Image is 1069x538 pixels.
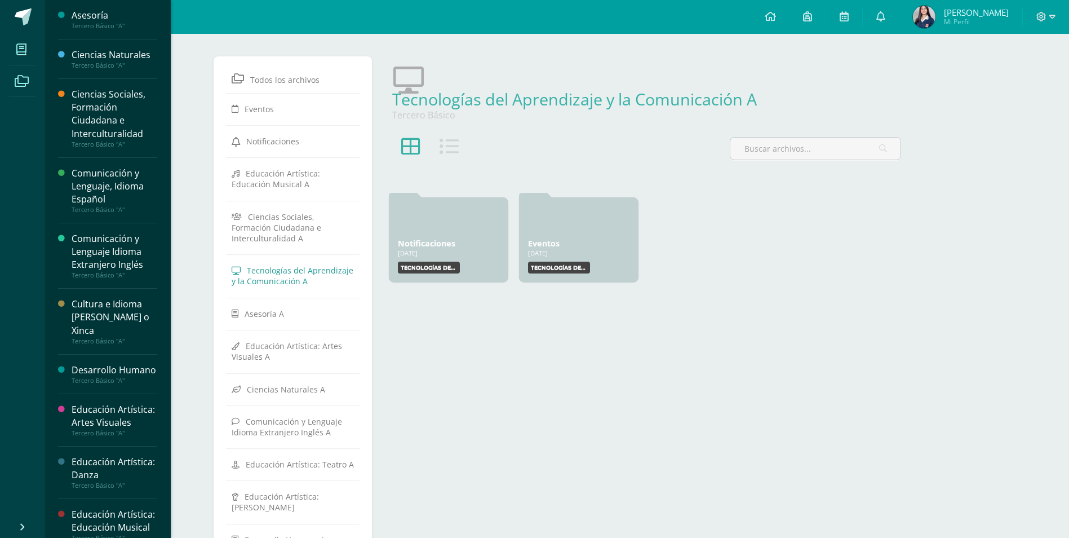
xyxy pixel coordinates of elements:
span: Educación Artística: [PERSON_NAME] [232,491,319,513]
span: Ciencias Sociales, Formación Ciudadana e Interculturalidad A [232,211,321,244]
a: Educación Artística: [PERSON_NAME] [232,486,354,517]
input: Buscar archivos... [730,138,901,160]
a: Ciencias Sociales, Formación Ciudadana e InterculturalidadTercero Básico "A" [72,88,157,148]
a: Educación Artística: Teatro A [232,454,354,474]
a: Comunicación y Lenguaje, Idioma EspañolTercero Básico "A" [72,167,157,214]
div: [DATE] [528,249,629,257]
div: Tercero Básico "A" [72,377,157,385]
div: Notificaciones Tecnologías del Aprendizaje y la Comunicación Tercero Básico 'A' [398,238,499,249]
span: Mi Perfil [944,17,1009,27]
div: Educación Artística: Danza [72,456,157,482]
span: Asesoría A [245,308,284,319]
label: Tecnologías del Aprendizaje y la Comunicación [528,262,590,274]
label: Tecnologías del Aprendizaje y la Comunicación [398,262,460,274]
a: Desarrollo HumanoTercero Básico "A" [72,364,157,385]
div: Tercero Básico "A" [72,482,157,490]
img: c5c2928f01337416f63b8ab7b3f0833d.png [913,6,935,28]
div: Eventos Tecnologías del Aprendizaje y la Comunicación Tercero Básico 'A' [528,238,629,249]
span: Notificaciones [246,136,299,147]
div: Tercero Básico "A" [72,61,157,69]
div: Tercero Básico "A" [72,22,157,30]
div: Cultura e Idioma [PERSON_NAME] o Xinca [72,298,157,337]
div: Ciencias Naturales [72,48,157,61]
a: Ciencias Sociales, Formación Ciudadana e Interculturalidad A [232,206,354,248]
span: Tecnologías del Aprendizaje y la Comunicación A [232,265,353,286]
a: Ciencias Naturales A [232,379,354,399]
a: AsesoríaTercero Básico "A" [72,9,157,30]
div: Tercero Básico "A" [72,271,157,279]
div: Tecnologías del Aprendizaje y la Comunicación A [392,88,897,110]
div: [DATE] [398,249,499,257]
div: Educación Artística: Educación Musical [72,508,157,534]
a: Educación Artística: DanzaTercero Básico "A" [72,456,157,490]
span: [PERSON_NAME] [944,7,1009,18]
a: Tecnologías del Aprendizaje y la Comunicación A [392,88,757,110]
span: Ciencias Naturales A [247,383,325,394]
a: Comunicación y Lenguaje Idioma Extranjero InglésTercero Básico "A" [72,232,157,279]
div: Educación Artística: Artes Visuales [72,403,157,429]
a: Notificaciones [232,131,354,151]
a: Eventos [232,99,354,119]
a: Todos los archivos [232,68,354,89]
span: Educación Artística: Artes Visuales A [232,341,342,362]
a: Tecnologías del Aprendizaje y la Comunicación A [232,260,354,291]
div: Desarrollo Humano [72,364,157,377]
span: Educación Artística: Educación Musical A [232,168,320,189]
a: Notificaciones [398,238,455,249]
a: Educación Artística: Educación Musical A [232,163,354,194]
a: Asesoría A [232,303,354,324]
span: Comunicación y Lenguaje Idioma Extranjero Inglés A [232,416,342,438]
span: Eventos [245,104,274,114]
div: Tercero Básico "A" [72,206,157,214]
div: Asesoría [72,9,157,22]
div: Comunicación y Lenguaje, Idioma Español [72,167,157,206]
div: Tercero Básico "A" [72,140,157,148]
span: Todos los archivos [250,74,320,85]
div: Comunicación y Lenguaje Idioma Extranjero Inglés [72,232,157,271]
a: Educación Artística: Artes VisualesTercero Básico "A" [72,403,157,437]
div: Tercero Básico "A" [72,337,157,345]
a: Comunicación y Lenguaje Idioma Extranjero Inglés A [232,411,354,442]
div: Tercero Básico "A" [72,429,157,437]
span: Educación Artística: Teatro A [246,459,354,470]
div: Ciencias Sociales, Formación Ciudadana e Interculturalidad [72,88,157,140]
a: Eventos [528,238,560,249]
a: Cultura e Idioma [PERSON_NAME] o XincaTercero Básico "A" [72,298,157,345]
a: Educación Artística: Artes Visuales A [232,336,354,367]
a: Ciencias NaturalesTercero Básico "A" [72,48,157,69]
